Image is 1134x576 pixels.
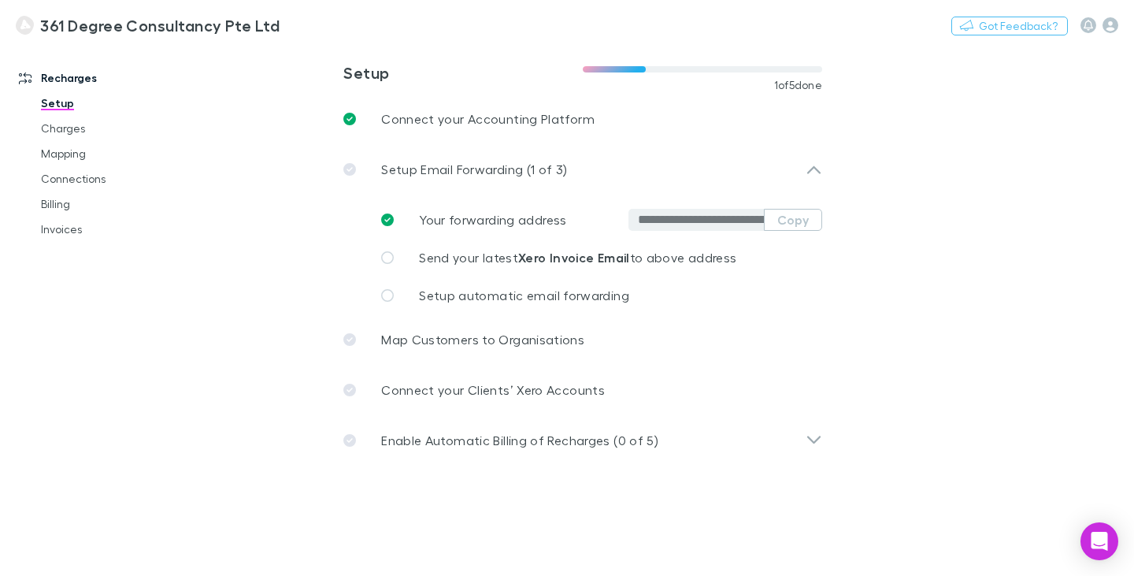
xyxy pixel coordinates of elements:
span: Setup automatic email forwarding [419,288,629,303]
a: Map Customers to Organisations [331,314,835,365]
a: Setup [25,91,204,116]
a: Connect your Accounting Platform [331,94,835,144]
button: Copy [764,209,822,231]
span: Send your latest to above address [419,250,736,265]
img: 361 Degree Consultancy Pte Ltd's Logo [16,16,34,35]
span: Your forwarding address [419,212,566,227]
a: Connect your Clients’ Xero Accounts [331,365,835,415]
p: Enable Automatic Billing of Recharges (0 of 5) [381,431,658,450]
a: Send your latestXero Invoice Emailto above address [369,239,822,277]
a: Invoices [25,217,204,242]
h3: 361 Degree Consultancy Pte Ltd [40,16,280,35]
div: Setup Email Forwarding (1 of 3) [331,144,835,195]
button: Got Feedback? [951,17,1068,35]
p: Connect your Accounting Platform [381,110,595,128]
p: Setup Email Forwarding (1 of 3) [381,160,567,179]
a: Recharges [3,65,204,91]
div: Enable Automatic Billing of Recharges (0 of 5) [331,415,835,466]
div: Open Intercom Messenger [1080,522,1118,560]
h3: Setup [343,63,583,82]
span: 1 of 5 done [774,79,823,91]
p: Connect your Clients’ Xero Accounts [381,381,605,399]
a: Billing [25,191,204,217]
strong: Xero Invoice Email [518,250,630,266]
p: Map Customers to Organisations [381,330,584,349]
a: Setup automatic email forwarding [369,277,822,314]
a: Connections [25,166,204,191]
a: 361 Degree Consultancy Pte Ltd [6,6,289,44]
a: Mapping [25,141,204,166]
a: Charges [25,116,204,141]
